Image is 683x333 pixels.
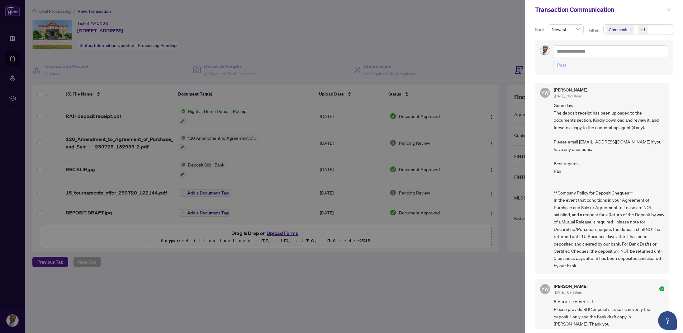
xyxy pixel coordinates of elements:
[554,94,582,98] span: [DATE], 12:04pm
[540,46,550,55] img: Profile Icon
[554,102,664,269] span: Good day, The deposit receipt has been uploaded to the documents section. Kindly download and rev...
[541,89,549,96] span: YW
[667,7,671,12] span: close
[554,298,664,304] span: Requirement
[554,88,587,92] h5: [PERSON_NAME]
[641,26,646,33] div: +1
[589,27,600,34] p: Filter:
[606,25,634,34] span: Comments
[659,286,664,291] span: check-circle
[535,26,545,33] p: Sort:
[554,290,582,295] span: [DATE], 03:39pm
[535,5,665,14] div: Transaction Communication
[541,285,549,293] span: YW
[609,26,628,33] span: Comments
[554,284,587,288] h5: [PERSON_NAME]
[629,28,633,31] span: close
[554,306,664,327] span: Please provide RBC deposit slip, so I can verify the deposit, I only see the bank draft copy in [...
[553,60,570,70] button: Post
[658,311,677,330] button: Open asap
[552,25,580,34] span: Newest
